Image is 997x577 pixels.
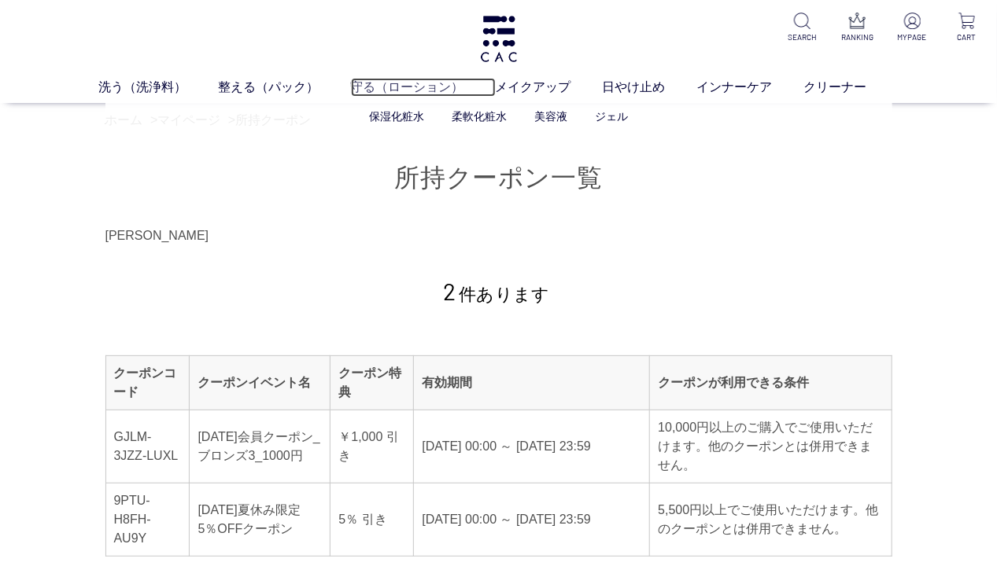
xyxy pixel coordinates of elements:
[452,110,507,123] a: 柔軟化粧水
[658,503,878,535] span: 5,500円以上でご使用いただけます。他のクーポンとは併用できません。
[840,13,875,43] a: RANKING
[338,430,398,462] span: ￥1,000 引き
[658,421,873,472] span: 10,000円以上のご購入でご使用いただけます。他のクーポンとは併用できません。
[190,355,330,410] th: クーポンイベント名
[478,16,519,62] img: logo
[650,355,892,410] th: クーポンが利用できる条件
[99,78,219,97] a: 洗う（洗浄料）
[369,110,424,123] a: 保湿化粧水
[114,494,151,545] span: 9PTU-H8FH-AU9Y
[496,78,603,97] a: メイクアップ
[895,13,930,43] a: MYPAGE
[603,78,697,97] a: 日やけ止め
[330,355,414,410] th: クーポン特典
[105,226,892,245] div: [PERSON_NAME]
[198,430,319,462] span: [DATE]会員クーポン_ブロンズ3_1000円
[422,439,591,453] span: [DATE] 00:00 ～ [DATE] 23:59
[697,78,804,97] a: インナーケア
[804,78,899,97] a: クリーナー
[198,503,300,535] span: [DATE]夏休み限定5％OFFクーポン
[443,285,550,304] span: 件あります
[595,110,628,123] a: ジェル
[785,13,821,43] a: SEARCH
[219,78,351,97] a: 整える（パック）
[949,31,984,43] p: CART
[840,31,875,43] p: RANKING
[105,355,190,410] th: クーポンコード
[351,78,496,97] a: 守る（ローション）
[414,355,650,410] th: 有効期間
[534,110,567,123] a: 美容液
[785,31,821,43] p: SEARCH
[114,430,179,462] span: GJLM-3JZZ-LUXL
[422,513,591,526] span: [DATE] 00:00 ～ [DATE] 23:59
[105,161,892,195] h1: 所持クーポン一覧
[443,277,456,305] span: 2
[949,13,984,43] a: CART
[895,31,930,43] p: MYPAGE
[338,513,386,526] span: 5％ 引き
